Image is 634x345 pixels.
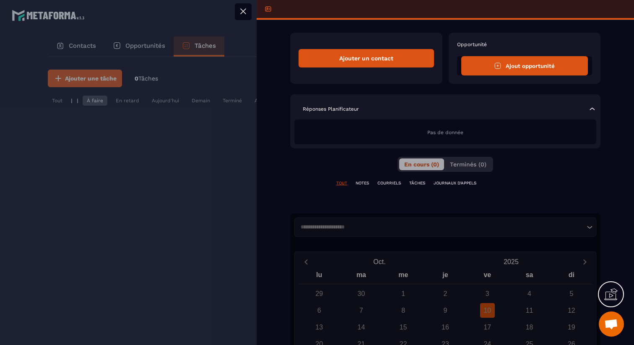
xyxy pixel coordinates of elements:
p: COURRIELS [377,180,401,186]
p: TÂCHES [409,180,425,186]
button: Terminés (0) [445,158,491,170]
span: En cours (0) [404,161,439,168]
p: TOUT [336,180,347,186]
div: Ouvrir le chat [599,311,624,337]
p: NOTES [356,180,369,186]
span: Terminés (0) [450,161,486,168]
p: Opportunité [457,41,592,48]
p: Réponses Planificateur [303,106,359,112]
p: JOURNAUX D'APPELS [434,180,476,186]
button: En cours (0) [399,158,444,170]
div: Ajouter un contact [299,49,434,67]
span: Pas de donnée [427,130,463,135]
button: Ajout opportunité [461,56,588,75]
